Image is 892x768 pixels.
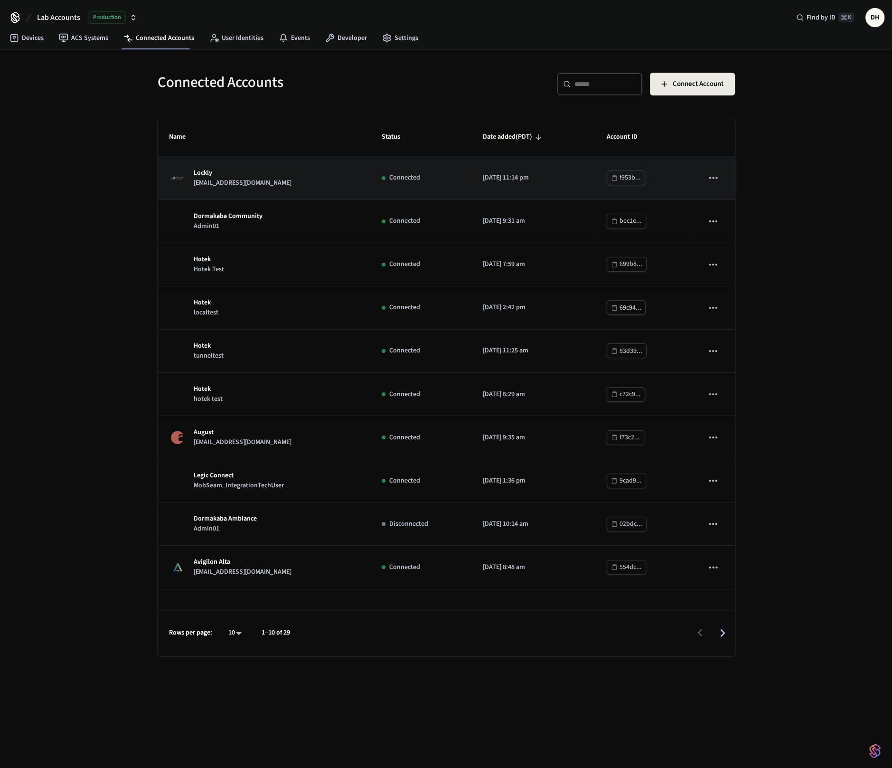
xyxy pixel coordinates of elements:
[620,215,642,227] div: bec1e...
[194,168,291,178] p: Lockly
[620,432,640,444] div: f73c2...
[169,174,186,182] img: Lockly Logo, Square
[158,118,735,589] table: sticky table
[483,173,584,183] p: [DATE] 11:14 pm
[607,214,646,228] button: bec1e...
[194,514,257,524] p: Dormakaba Ambiance
[375,29,426,47] a: Settings
[262,628,290,638] p: 1–10 of 29
[382,130,413,144] span: Status
[607,130,650,144] span: Account ID
[389,389,420,399] p: Connected
[483,346,584,356] p: [DATE] 11:25 am
[789,9,862,26] div: Find by ID⌘ K
[194,524,257,534] p: Admin01
[389,519,428,529] p: Disconnected
[194,221,263,231] p: Admin01
[389,173,420,183] p: Connected
[194,384,223,394] p: Hotek
[483,389,584,399] p: [DATE] 6:29 am
[866,9,883,26] span: DH
[224,626,246,640] div: 10
[711,622,733,644] button: Go to next page
[607,387,645,402] button: c72c9...
[389,346,420,356] p: Connected
[194,298,218,308] p: Hotek
[607,343,647,358] button: 83d39...
[807,13,836,22] span: Find by ID
[483,216,584,226] p: [DATE] 9:31 am
[389,259,420,269] p: Connected
[194,557,291,567] p: Avigilon Alta
[607,257,647,272] button: 699b8...
[673,78,723,90] span: Connect Account
[194,471,284,481] p: Legic Connect
[838,13,854,22] span: ⌘ K
[389,216,420,226] p: Connected
[169,130,198,144] span: Name
[607,300,646,315] button: 69c94...
[194,341,224,351] p: Hotek
[620,258,642,270] div: 699b8...
[483,433,584,443] p: [DATE] 9:35 am
[202,29,271,47] a: User Identities
[194,481,284,491] p: MobSeam_IntegrationTechUser
[271,29,318,47] a: Events
[169,628,212,638] p: Rows per page:
[194,427,291,437] p: August
[483,562,584,572] p: [DATE] 8:48 am
[389,433,420,443] p: Connected
[483,303,584,313] p: [DATE] 2:42 pm
[607,474,646,488] button: 9cad9...
[650,73,735,95] button: Connect Account
[169,559,186,576] img: Avigilon Alta Logo, Square
[620,561,642,573] div: 554dc...
[389,562,420,572] p: Connected
[194,211,263,221] p: Dormakaba Community
[169,429,186,446] img: August Logo, Square
[389,303,420,313] p: Connected
[158,73,441,92] h5: Connected Accounts
[2,29,51,47] a: Devices
[607,517,647,531] button: 02bdc...
[483,130,545,144] span: Date added(PDT)
[483,259,584,269] p: [DATE] 7:59 am
[607,171,645,185] button: f953b...
[620,475,642,487] div: 9cad9...
[37,12,80,23] span: Lab Accounts
[620,389,641,400] div: c72c9...
[620,518,642,530] div: 02bdc...
[194,437,291,447] p: [EMAIL_ADDRESS][DOMAIN_NAME]
[194,178,291,188] p: [EMAIL_ADDRESS][DOMAIN_NAME]
[51,29,116,47] a: ACS Systems
[865,8,884,27] button: DH
[620,345,642,357] div: 83d39...
[620,302,641,314] div: 69c94...
[483,476,584,486] p: [DATE] 1:36 pm
[318,29,375,47] a: Developer
[194,308,218,318] p: localtest
[607,560,646,575] button: 554dc...
[88,11,126,24] span: Production
[194,255,224,265] p: Hotek
[620,172,641,184] div: f953b...
[194,567,291,577] p: [EMAIL_ADDRESS][DOMAIN_NAME]
[869,743,881,759] img: SeamLogoGradient.69752ec5.svg
[483,519,584,529] p: [DATE] 10:14 am
[389,476,420,486] p: Connected
[116,29,202,47] a: Connected Accounts
[194,394,223,404] p: hotek test
[194,351,224,361] p: tunneltest
[607,430,644,445] button: f73c2...
[194,265,224,275] p: Hotek Test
